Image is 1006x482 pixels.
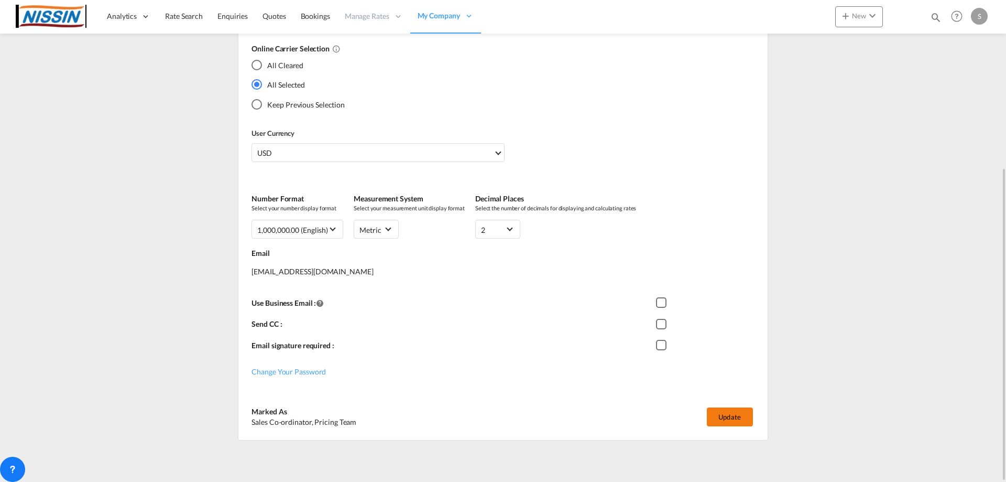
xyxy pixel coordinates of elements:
[16,5,86,28] img: 5e2e61202c3911f0b492a5e57588b140.jpg
[251,417,313,426] span: Sales Co-ordinator
[251,194,343,204] label: Number Format
[948,7,966,25] span: Help
[656,319,672,329] md-checkbox: Checkbox 1
[332,45,341,53] md-icon: All Cleared : Deselects all online carriers by default.All Selected : Selects all online carriers...
[481,226,485,234] div: 2
[359,226,381,234] div: metric
[251,248,757,259] label: Email
[251,295,655,317] div: Use Business Email :
[217,12,248,20] span: Enquiries
[251,406,356,417] div: Marked As
[656,298,672,308] md-checkbox: Checkbox 1
[707,408,753,426] button: Update
[475,194,636,204] label: Decimal Places
[251,204,343,212] span: Select your number display format
[839,12,879,20] span: New
[251,128,504,138] label: User Currency
[312,417,313,426] span: ,
[971,8,988,25] div: S
[251,338,655,359] div: Email signature required :
[251,316,655,338] div: Send CC :
[251,99,345,110] md-radio-button: Keep Previous Selection
[345,11,389,22] span: Manage Rates
[263,12,286,20] span: Quotes
[251,259,757,295] div: [EMAIL_ADDRESS][DOMAIN_NAME]
[354,194,465,204] label: Measurement System
[107,11,137,22] span: Analytics
[930,12,942,23] md-icon: icon-magnify
[251,79,345,90] md-radio-button: All Selected
[314,417,356,426] span: Pricing Team
[251,59,345,118] md-radio-group: Yes
[656,340,672,351] md-checkbox: Checkbox 1
[316,299,324,307] md-icon: Notification will be sent from this email Id
[418,10,460,21] span: My Company
[866,9,879,22] md-icon: icon-chevron-down
[930,12,942,27] div: icon-magnify
[257,226,328,234] div: 1,000,000.00 (English)
[251,59,345,70] md-radio-button: All Cleared
[354,204,465,212] span: Select your measurement unit display format
[165,12,203,20] span: Rate Search
[251,143,504,162] md-select: Select Currency: $ USDUnited States Dollar
[475,204,636,212] span: Select the number of decimals for displaying and calculating rates
[251,367,326,376] span: Change Your Password
[251,44,746,54] label: Online Carrier Selection
[839,9,852,22] md-icon: icon-plus 400-fg
[257,148,493,158] span: USD
[835,6,883,27] button: icon-plus 400-fgNewicon-chevron-down
[948,7,971,26] div: Help
[301,12,330,20] span: Bookings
